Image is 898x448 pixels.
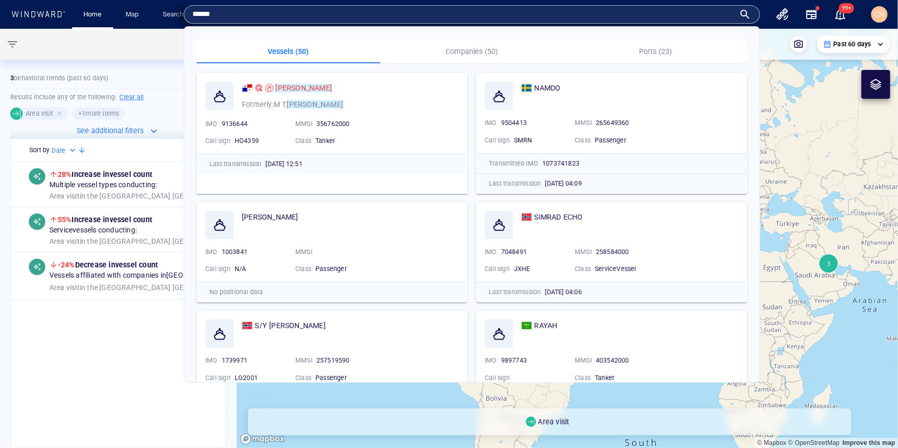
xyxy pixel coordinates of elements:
span: SHIMRAN [242,211,298,223]
span: Decrease in vessel count [58,261,158,269]
mark: [PERSON_NAME] [287,100,343,109]
p: IMO [205,119,218,129]
span: SIMRAD ECHO [534,211,583,223]
span: JXHE [514,265,531,273]
button: Map [117,6,150,24]
span: 265649360 [596,119,629,127]
p: Call sign [205,373,231,383]
button: See additional filters [77,124,160,138]
div: Tanker [315,136,377,146]
span: Service vessels conducting: [49,226,137,236]
span: 257519590 [316,356,350,364]
a: OpenStreetMap [788,439,840,446]
div: Date [51,146,78,156]
span: SIMRAN [275,82,332,94]
span: 403542000 [596,356,629,364]
p: Call sign [485,264,510,274]
strong: 3 [10,74,14,82]
div: Passenger [315,264,377,274]
p: Last transmission [489,179,541,188]
span: S/Y NORA SIMRAD [255,319,325,332]
p: Transmitted IMO [489,159,538,168]
p: Call sign [485,136,510,145]
a: Mapbox [758,439,786,446]
h6: Sort by [29,145,49,155]
p: Call sign [205,264,231,274]
p: IMO [485,356,497,365]
p: Area visit [538,416,570,428]
p: IMO [485,118,497,128]
span: Area visit [49,237,80,245]
p: Class [575,373,591,383]
p: Last transmission [489,288,541,297]
h6: Results include any of the following: [10,89,226,105]
span: LG2001 [235,374,258,382]
a: [PERSON_NAME] [242,211,298,223]
span: [DATE] 04:09 [545,180,582,187]
p: MMSI [575,118,592,128]
p: Class [575,264,591,274]
span: [DATE] 04:06 [545,288,582,296]
span: in the [GEOGRAPHIC_DATA] [GEOGRAPHIC_DATA] [49,237,220,246]
a: Map [121,6,146,24]
span: 55% [58,216,72,224]
span: in the [GEOGRAPHIC_DATA] [GEOGRAPHIC_DATA] [49,283,199,293]
p: Vessels (50) [203,45,374,58]
div: Passenger [315,373,377,383]
button: Home [76,6,109,24]
p: See additional filters [77,124,144,137]
span: 1003841 [222,248,248,256]
a: [PERSON_NAME] [242,82,332,94]
p: Class [575,136,591,145]
span: NAMDO [534,82,560,94]
p: IMO [485,247,497,257]
span: HO4359 [235,137,259,145]
div: Area visit [10,107,68,120]
span: 356762000 [316,120,350,128]
button: 99+ [828,2,853,27]
div: Tanker [595,373,657,383]
mark: [PERSON_NAME] [275,84,332,92]
a: Search engine [159,6,208,24]
div: Sanctioned [265,84,273,92]
h6: Clear all [119,92,144,102]
div: ServiceVessel [595,264,657,274]
p: IMO [205,247,218,257]
span: in the [GEOGRAPHIC_DATA] [GEOGRAPHIC_DATA] [49,192,220,201]
span: 9504413 [501,119,527,127]
p: Last transmission [209,159,261,169]
p: MMSI [575,356,592,365]
span: 99+ [839,3,854,13]
p: No positional data [209,288,455,297]
p: Companies (50) [386,45,558,58]
span: 28% [58,170,72,178]
span: 7048491 [501,248,527,256]
a: RAYAH [521,319,557,332]
p: Formerly: [242,98,343,111]
a: SIMRAD ECHO [521,211,583,223]
a: Mapbox logo [240,433,285,445]
h6: Date [51,146,65,156]
span: [PERSON_NAME] [242,213,298,221]
span: S/Y [PERSON_NAME] [255,321,325,330]
iframe: Chat [854,402,890,440]
h6: + 1 more items [78,109,119,119]
a: NAMDO [521,82,560,94]
p: Class [295,264,311,274]
div: Past 60 days [823,40,884,49]
span: Increase in vessel count [58,170,152,178]
span: Increase in vessel count [58,216,152,224]
h6: Area visit [26,109,53,119]
span: 1739971 [222,356,248,364]
span: M T SIMRAN [274,100,343,109]
span: Multiple vessel types conducting: [49,181,157,190]
span: 9136644 [222,120,248,128]
span: M T [274,100,287,109]
span: -24% [58,261,75,269]
button: CH [869,4,890,25]
p: Past 60 days [834,40,871,49]
div: Notification center [834,8,847,21]
span: [DATE] 12:51 [266,160,302,168]
span: 9897743 [501,356,527,364]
